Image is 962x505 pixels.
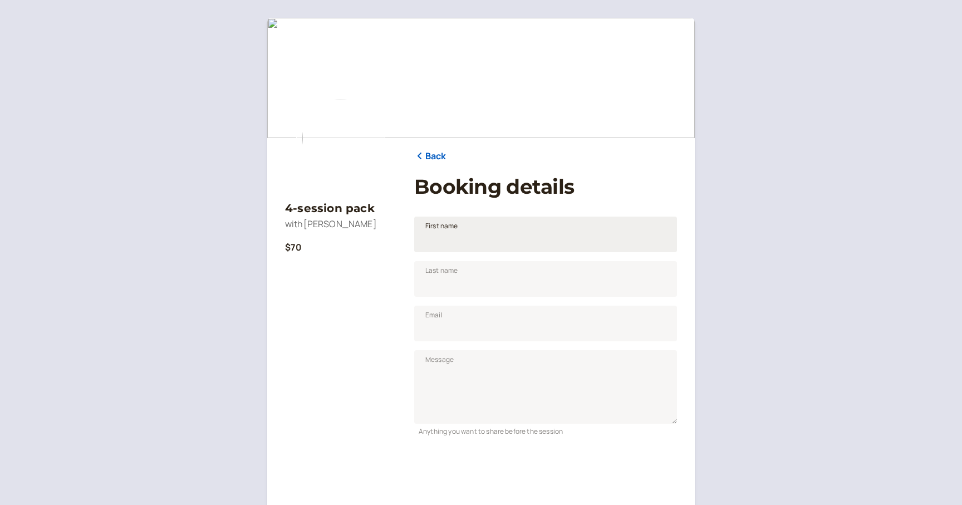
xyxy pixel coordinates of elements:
span: Message [425,354,454,365]
span: Last name [425,265,458,276]
a: Back [414,149,446,164]
span: First name [425,220,458,232]
h1: Booking details [414,175,677,199]
input: First name [414,217,677,252]
span: Email [425,310,443,321]
h3: 4-session pack [285,199,396,217]
input: Email [414,306,677,341]
span: with [PERSON_NAME] [285,218,377,230]
div: Anything you want to share before the session [414,424,677,437]
textarea: Message [414,350,677,424]
b: $70 [285,241,302,253]
input: Last name [414,261,677,297]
